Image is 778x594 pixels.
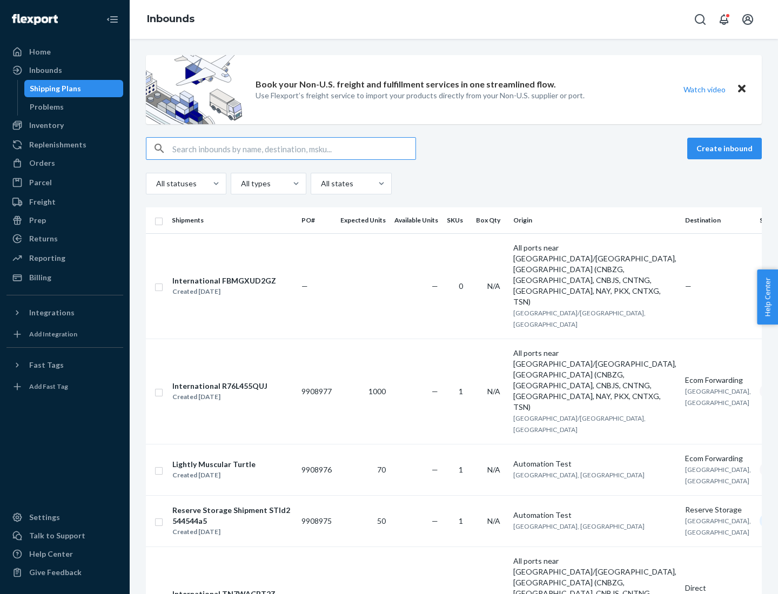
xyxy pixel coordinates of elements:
[685,504,751,515] div: Reserve Storage
[6,564,123,581] button: Give Feedback
[513,458,676,469] div: Automation Test
[6,193,123,211] a: Freight
[29,329,77,339] div: Add Integration
[6,230,123,247] a: Returns
[432,465,438,474] span: —
[29,120,64,131] div: Inventory
[6,545,123,563] a: Help Center
[301,281,308,291] span: —
[6,174,123,191] a: Parcel
[297,339,336,444] td: 9908977
[377,516,386,525] span: 50
[30,83,81,94] div: Shipping Plans
[172,505,292,526] div: Reserve Storage Shipment STId2544544a5
[29,272,51,283] div: Billing
[459,516,463,525] span: 1
[6,378,123,395] a: Add Fast Tag
[172,381,267,391] div: International R76L455QUJ
[167,207,297,233] th: Shipments
[6,249,123,267] a: Reporting
[676,82,733,97] button: Watch video
[172,526,292,537] div: Created [DATE]
[6,326,123,343] a: Add Integration
[29,158,55,168] div: Orders
[102,9,123,30] button: Close Navigation
[6,212,123,229] a: Prep
[29,512,60,523] div: Settings
[685,375,751,386] div: Ecom Forwarding
[29,253,65,264] div: Reporting
[29,382,68,391] div: Add Fast Tag
[513,309,646,328] span: [GEOGRAPHIC_DATA]/[GEOGRAPHIC_DATA], [GEOGRAPHIC_DATA]
[685,453,751,464] div: Ecom Forwarding
[737,9,759,30] button: Open account menu
[432,516,438,525] span: —
[685,281,692,291] span: —
[6,154,123,172] a: Orders
[256,78,556,91] p: Book your Non-U.S. freight and fulfillment services in one streamlined flow.
[442,207,472,233] th: SKUs
[29,567,82,578] div: Give Feedback
[30,102,64,112] div: Problems
[240,178,241,189] input: All types
[297,207,336,233] th: PO#
[6,527,123,544] a: Talk to Support
[487,281,500,291] span: N/A
[29,215,46,226] div: Prep
[24,80,124,97] a: Shipping Plans
[513,471,645,479] span: [GEOGRAPHIC_DATA], [GEOGRAPHIC_DATA]
[757,269,778,325] button: Help Center
[12,14,58,25] img: Flexport logo
[377,465,386,474] span: 70
[172,275,276,286] div: International FBMGXUD2GZ
[735,82,749,97] button: Close
[256,90,585,101] p: Use Flexport’s freight service to import your products directly from your Non-U.S. supplier or port.
[29,307,75,318] div: Integrations
[6,509,123,526] a: Settings
[29,46,51,57] div: Home
[29,233,58,244] div: Returns
[687,138,762,159] button: Create inbound
[6,269,123,286] a: Billing
[390,207,442,233] th: Available Units
[368,387,386,396] span: 1000
[336,207,390,233] th: Expected Units
[29,360,64,370] div: Fast Tags
[685,517,751,536] span: [GEOGRAPHIC_DATA], [GEOGRAPHIC_DATA]
[685,465,751,485] span: [GEOGRAPHIC_DATA], [GEOGRAPHIC_DATA]
[432,281,438,291] span: —
[6,304,123,321] button: Integrations
[513,242,676,307] div: All ports near [GEOGRAPHIC_DATA]/[GEOGRAPHIC_DATA], [GEOGRAPHIC_DATA] (CNBZG, [GEOGRAPHIC_DATA], ...
[459,465,463,474] span: 1
[6,136,123,153] a: Replenishments
[509,207,681,233] th: Origin
[6,62,123,79] a: Inbounds
[685,583,751,593] div: Direct
[29,177,52,188] div: Parcel
[29,197,56,207] div: Freight
[29,65,62,76] div: Inbounds
[155,178,156,189] input: All statuses
[29,139,86,150] div: Replenishments
[681,207,755,233] th: Destination
[29,549,73,559] div: Help Center
[297,444,336,495] td: 9908976
[487,387,500,396] span: N/A
[6,356,123,374] button: Fast Tags
[472,207,509,233] th: Box Qty
[147,13,194,25] a: Inbounds
[24,98,124,116] a: Problems
[297,495,336,546] td: 9908975
[172,286,276,297] div: Created [DATE]
[6,43,123,60] a: Home
[172,470,256,481] div: Created [DATE]
[29,530,85,541] div: Talk to Support
[138,4,203,35] ol: breadcrumbs
[459,281,463,291] span: 0
[685,387,751,407] span: [GEOGRAPHIC_DATA], [GEOGRAPHIC_DATA]
[320,178,321,189] input: All states
[513,414,646,434] span: [GEOGRAPHIC_DATA]/[GEOGRAPHIC_DATA], [GEOGRAPHIC_DATA]
[513,348,676,413] div: All ports near [GEOGRAPHIC_DATA]/[GEOGRAPHIC_DATA], [GEOGRAPHIC_DATA] (CNBZG, [GEOGRAPHIC_DATA], ...
[487,465,500,474] span: N/A
[172,138,415,159] input: Search inbounds by name, destination, msku...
